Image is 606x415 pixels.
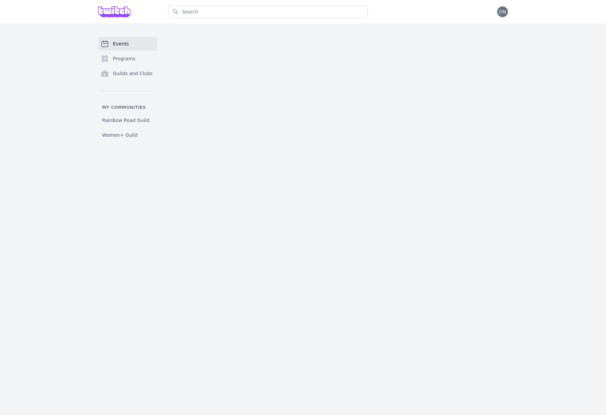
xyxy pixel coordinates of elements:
[98,67,157,80] a: Guilds and Clubs
[98,52,157,65] a: Programs
[98,6,130,17] img: Grove
[113,40,129,47] span: Events
[499,9,506,14] span: DN
[102,117,149,124] span: Rainbow Road Guild
[98,105,157,110] p: My communities
[98,129,157,141] a: Women+ Guild
[113,70,153,77] span: Guilds and Clubs
[102,132,138,138] span: Women+ Guild
[98,37,157,141] nav: Sidebar
[98,37,157,51] a: Events
[168,5,368,18] input: Search
[98,114,157,126] a: Rainbow Road Guild
[497,6,508,17] button: DN
[113,55,135,62] span: Programs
